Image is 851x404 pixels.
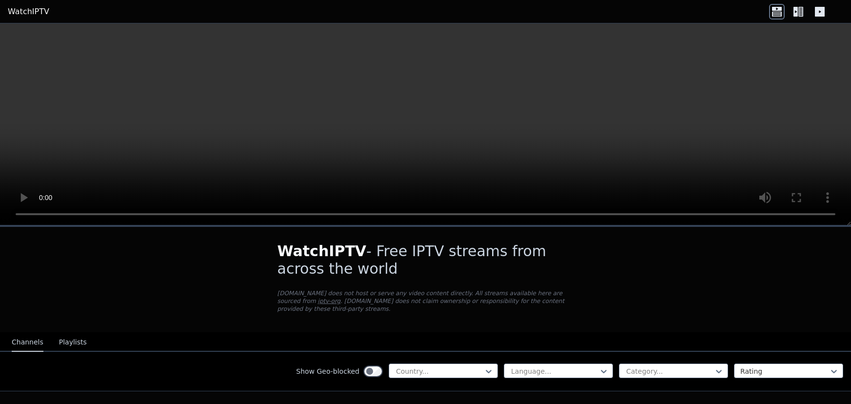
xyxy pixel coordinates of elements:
span: WatchIPTV [277,242,367,260]
a: iptv-org [318,298,341,304]
label: Show Geo-blocked [296,366,359,376]
a: WatchIPTV [8,6,49,18]
button: Channels [12,333,43,352]
h1: - Free IPTV streams from across the world [277,242,574,278]
button: Playlists [59,333,87,352]
p: [DOMAIN_NAME] does not host or serve any video content directly. All streams available here are s... [277,289,574,313]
